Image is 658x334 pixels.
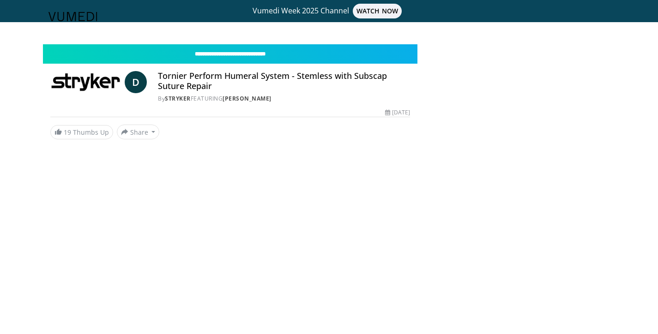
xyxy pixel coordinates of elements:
a: Stryker [165,95,191,102]
a: D [125,71,147,93]
a: [PERSON_NAME] [223,95,272,102]
h4: Tornier Perform Humeral System - Stemless with Subscap Suture Repair [158,71,410,91]
img: Stryker [50,71,121,93]
div: By FEATURING [158,95,410,103]
button: Share [117,125,160,139]
span: 19 [64,128,71,137]
div: [DATE] [385,108,410,117]
img: VuMedi Logo [48,12,97,21]
a: 19 Thumbs Up [50,125,113,139]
